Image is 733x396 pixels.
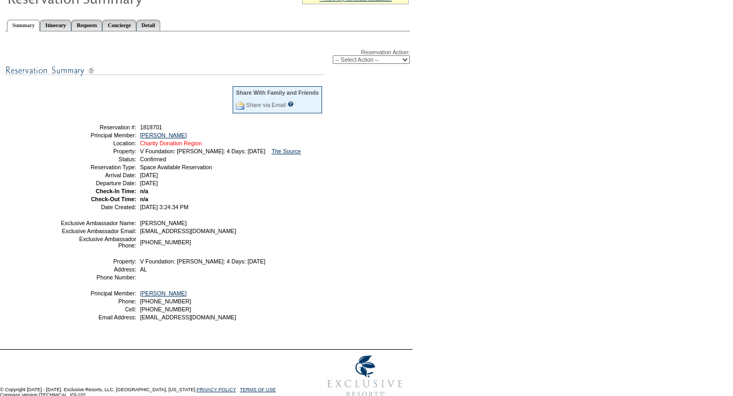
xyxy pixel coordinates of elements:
[60,132,136,138] td: Principal Member:
[60,220,136,226] td: Exclusive Ambassador Name:
[60,148,136,154] td: Property:
[140,228,236,234] span: [EMAIL_ADDRESS][DOMAIN_NAME]
[5,64,325,77] img: subTtlResSummary.gif
[60,266,136,273] td: Address:
[60,156,136,162] td: Status:
[246,102,286,108] a: Share via Email
[140,148,266,154] span: V Foundation: [PERSON_NAME]: 4 Days: [DATE]
[140,156,166,162] span: Confirmed
[40,20,71,31] a: Itinerary
[140,124,162,130] span: 1818701
[140,204,188,210] span: [DATE] 3:24:34 PM
[60,228,136,234] td: Exclusive Ambassador Email:
[140,196,148,202] span: n/a
[140,298,191,304] span: [PHONE_NUMBER]
[60,164,136,170] td: Reservation Type:
[140,180,158,186] span: [DATE]
[60,258,136,265] td: Property:
[196,387,236,392] a: PRIVACY POLICY
[140,220,187,226] span: [PERSON_NAME]
[140,164,212,170] span: Space Available Reservation
[60,124,136,130] td: Reservation #:
[7,20,40,31] a: Summary
[60,290,136,296] td: Principal Member:
[60,274,136,280] td: Phone Number:
[140,290,187,296] a: [PERSON_NAME]
[140,132,187,138] a: [PERSON_NAME]
[140,306,191,312] span: [PHONE_NUMBER]
[91,196,136,202] strong: Check-Out Time:
[60,204,136,210] td: Date Created:
[140,314,236,320] span: [EMAIL_ADDRESS][DOMAIN_NAME]
[140,140,202,146] a: Charity Donation Region
[60,298,136,304] td: Phone:
[60,180,136,186] td: Departure Date:
[96,188,136,194] strong: Check-In Time:
[271,148,301,154] a: The Source
[140,266,147,273] span: AL
[140,188,148,194] span: n/a
[60,314,136,320] td: Email Address:
[60,306,136,312] td: Cell:
[60,172,136,178] td: Arrival Date:
[140,172,158,178] span: [DATE]
[136,20,161,31] a: Detail
[60,236,136,249] td: Exclusive Ambassador Phone:
[287,101,294,107] input: What is this?
[5,49,410,64] div: Reservation Action:
[236,89,319,96] div: Share With Family and Friends
[102,20,136,31] a: Concierge
[140,239,191,245] span: [PHONE_NUMBER]
[140,258,266,265] span: V Foundation: [PERSON_NAME]: 4 Days: [DATE]
[240,387,276,392] a: TERMS OF USE
[60,140,136,146] td: Location:
[71,20,102,31] a: Requests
